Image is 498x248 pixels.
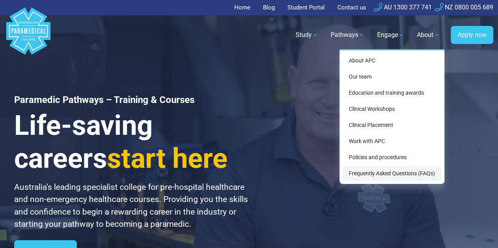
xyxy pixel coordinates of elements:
a: Pathways [326,24,369,46]
h1: Paramedic Pathways – Training & Courses [14,94,259,106]
a: Clinical Placement [342,118,441,132]
h3: Life-saving careers [14,109,259,175]
a: Frequently Asked Questions (FAQs) [342,166,441,181]
a: Work with APC [342,134,441,149]
p: Australia’s leading specialist college for pre-hospital healthcare and non-emergency healthcare c... [14,181,259,231]
a: NZ 0800 005 689 [435,4,493,11]
a: Clinical Workshops [342,102,441,116]
a: Engage [372,24,409,46]
a: Australian Paramedical College [5,15,52,55]
a: Our team [342,70,441,84]
a: Apply now [451,26,493,44]
a: Study [291,24,323,46]
div: About [339,49,444,184]
a: Policies and procedures [342,150,441,165]
a: AU 1300 377 741 [374,4,432,11]
span: start here [107,142,228,175]
a: About [412,24,444,46]
a: About APC [342,53,441,68]
a: Education and training awards [342,86,441,100]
